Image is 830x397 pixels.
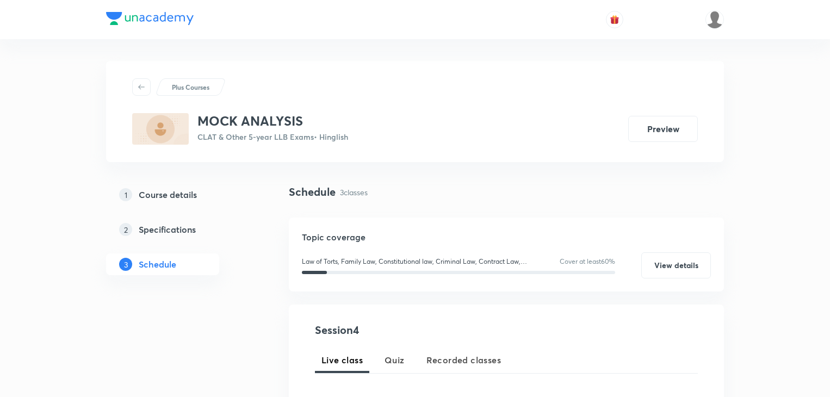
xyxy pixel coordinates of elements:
[197,131,348,142] p: CLAT & Other 5-year LLB Exams • Hinglish
[289,184,336,200] h4: Schedule
[139,188,197,201] h5: Course details
[106,219,254,240] a: 2Specifications
[705,10,724,29] img: sejal
[172,82,209,92] p: Plus Courses
[560,257,615,266] p: Cover at least 60 %
[119,223,132,236] p: 2
[106,12,194,25] img: Company Logo
[385,353,405,367] span: Quiz
[139,258,176,271] h5: Schedule
[610,15,620,24] img: avatar
[119,188,132,201] p: 1
[302,257,529,266] p: Law of Torts, Family Law, Constitutional law, Criminal Law, Contract Law, Miscellaneous Laws, Int...
[106,184,254,206] a: 1Course details
[139,223,196,236] h5: Specifications
[340,187,368,198] p: 3 classes
[197,113,348,129] h3: MOCK ANALYSIS
[641,252,711,278] button: View details
[106,12,194,28] a: Company Logo
[628,116,698,142] button: Preview
[132,113,189,145] img: 5925EFA7-FBC8-4822-AF07-093FC23E4AE6_plus.png
[606,11,623,28] button: avatar
[426,353,501,367] span: Recorded classes
[302,231,711,244] h5: Topic coverage
[321,353,363,367] span: Live class
[119,258,132,271] p: 3
[315,322,513,338] h4: Session 4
